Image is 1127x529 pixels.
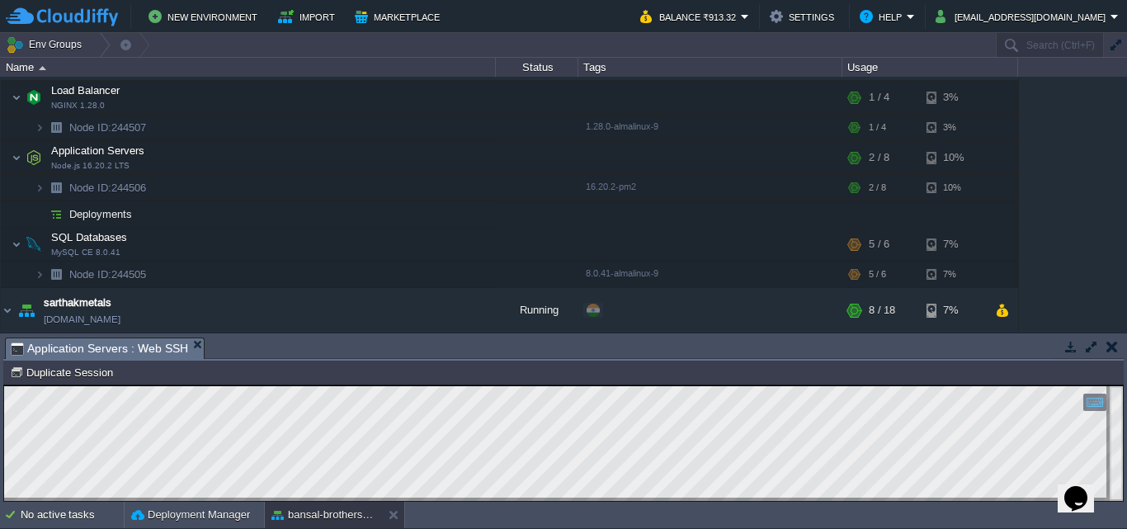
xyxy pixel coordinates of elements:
[12,228,21,261] img: AMDAwAAAACH5BAEAAAAALAAAAAABAAEAAAICRAEAOw==
[68,181,149,195] span: 244506
[44,311,120,328] a: [DOMAIN_NAME]
[39,66,46,70] img: AMDAwAAAACH5BAEAAAAALAAAAAABAAEAAAICRAEAOw==
[869,175,886,201] div: 2 / 8
[869,141,889,174] div: 2 / 8
[927,288,980,333] div: 7%
[278,7,340,26] button: Import
[51,161,130,171] span: Node.js 16.20.2 LTS
[22,228,45,261] img: AMDAwAAAACH5BAEAAAAALAAAAAABAAEAAAICRAEAOw==
[586,121,658,131] span: 1.28.0-almalinux-9
[6,7,118,27] img: CloudJiffy
[35,201,45,227] img: AMDAwAAAACH5BAEAAAAALAAAAAABAAEAAAICRAEAOw==
[869,262,886,287] div: 5 / 6
[44,295,111,311] a: sarthakmetals
[50,84,122,97] a: Load BalancerNGINX 1.28.0
[69,268,111,281] span: Node ID:
[149,7,262,26] button: New Environment
[1058,463,1110,512] iframe: chat widget
[869,228,889,261] div: 5 / 6
[69,121,111,134] span: Node ID:
[68,267,149,281] span: 244505
[35,175,45,201] img: AMDAwAAAACH5BAEAAAAALAAAAAABAAEAAAICRAEAOw==
[586,268,658,278] span: 8.0.41-almalinux-9
[869,81,889,114] div: 1 / 4
[50,230,130,244] span: SQL Databases
[68,120,149,135] a: Node ID:244507
[21,502,124,528] div: No active tasks
[936,7,1110,26] button: [EMAIL_ADDRESS][DOMAIN_NAME]
[68,120,149,135] span: 244507
[35,262,45,287] img: AMDAwAAAACH5BAEAAAAALAAAAAABAAEAAAICRAEAOw==
[35,115,45,140] img: AMDAwAAAACH5BAEAAAAALAAAAAABAAEAAAICRAEAOw==
[869,115,886,140] div: 1 / 4
[927,81,980,114] div: 3%
[12,81,21,114] img: AMDAwAAAACH5BAEAAAAALAAAAAABAAEAAAICRAEAOw==
[68,207,134,221] a: Deployments
[50,83,122,97] span: Load Balancer
[6,33,87,56] button: Env Groups
[22,81,45,114] img: AMDAwAAAACH5BAEAAAAALAAAAAABAAEAAAICRAEAOw==
[927,228,980,261] div: 7%
[68,181,149,195] a: Node ID:244506
[2,58,495,77] div: Name
[51,248,120,257] span: MySQL CE 8.0.41
[640,7,741,26] button: Balance ₹913.32
[579,58,842,77] div: Tags
[497,58,578,77] div: Status
[131,507,250,523] button: Deployment Manager
[860,7,907,26] button: Help
[50,144,147,158] span: Application Servers
[45,262,68,287] img: AMDAwAAAACH5BAEAAAAALAAAAAABAAEAAAICRAEAOw==
[927,141,980,174] div: 10%
[45,115,68,140] img: AMDAwAAAACH5BAEAAAAALAAAAAABAAEAAAICRAEAOw==
[68,267,149,281] a: Node ID:244505
[843,58,1017,77] div: Usage
[50,231,130,243] a: SQL DatabasesMySQL CE 8.0.41
[355,7,445,26] button: Marketplace
[45,201,68,227] img: AMDAwAAAACH5BAEAAAAALAAAAAABAAEAAAICRAEAOw==
[22,141,45,174] img: AMDAwAAAACH5BAEAAAAALAAAAAABAAEAAAICRAEAOw==
[69,182,111,194] span: Node ID:
[1,288,14,333] img: AMDAwAAAACH5BAEAAAAALAAAAAABAAEAAAICRAEAOw==
[271,507,375,523] button: bansal-brothers-[PERSON_NAME]
[15,288,38,333] img: AMDAwAAAACH5BAEAAAAALAAAAAABAAEAAAICRAEAOw==
[12,141,21,174] img: AMDAwAAAACH5BAEAAAAALAAAAAABAAEAAAICRAEAOw==
[10,365,118,380] button: Duplicate Session
[927,262,980,287] div: 7%
[869,288,895,333] div: 8 / 18
[50,144,147,157] a: Application ServersNode.js 16.20.2 LTS
[11,338,188,359] span: Application Servers : Web SSH
[927,115,980,140] div: 3%
[45,175,68,201] img: AMDAwAAAACH5BAEAAAAALAAAAAABAAEAAAICRAEAOw==
[770,7,839,26] button: Settings
[927,175,980,201] div: 10%
[586,182,636,191] span: 16.20.2-pm2
[51,101,105,111] span: NGINX 1.28.0
[496,288,578,333] div: Running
